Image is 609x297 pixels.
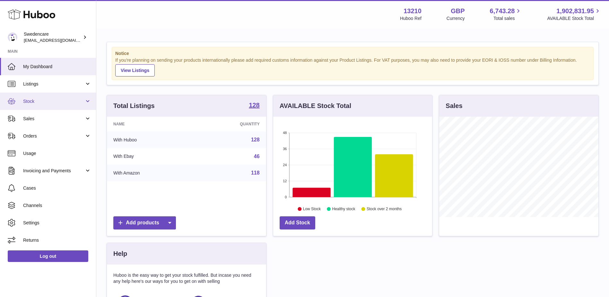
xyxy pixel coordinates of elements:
text: 0 [285,195,287,199]
text: 36 [283,147,287,151]
h3: Total Listings [113,102,155,110]
div: If you're planning on sending your products internationally please add required customs informati... [115,57,590,76]
h3: Help [113,249,127,258]
span: Total sales [493,15,522,22]
span: Stock [23,98,84,104]
a: 6,743.28 Total sales [490,7,522,22]
strong: 128 [249,102,259,108]
text: 48 [283,131,287,135]
th: Quantity [194,117,266,131]
a: 128 [251,137,260,142]
a: 128 [249,102,259,110]
text: Stock over 2 months [367,207,402,211]
div: Swedencare [24,31,82,43]
p: Huboo is the easy way to get your stock fulfilled. But incase you need any help here's our ways f... [113,272,260,284]
h3: AVAILABLE Stock Total [280,102,351,110]
img: gemma.horsfield@swedencare.co.uk [8,32,17,42]
text: Healthy stock [332,207,355,211]
span: Sales [23,116,84,122]
text: Low Stock [303,207,321,211]
a: 1,902,831.95 AVAILABLE Stock Total [547,7,601,22]
strong: Notice [115,50,590,57]
span: 1,902,831.95 [556,7,594,15]
a: 118 [251,170,260,175]
span: My Dashboard [23,64,91,70]
h3: Sales [446,102,462,110]
text: 24 [283,163,287,167]
a: Add products [113,216,176,230]
span: Orders [23,133,84,139]
text: 12 [283,179,287,183]
span: Usage [23,150,91,157]
a: Add Stock [280,216,315,230]
td: With Ebay [107,148,194,165]
span: Settings [23,220,91,226]
strong: GBP [451,7,465,15]
td: With Amazon [107,165,194,181]
span: Returns [23,237,91,243]
th: Name [107,117,194,131]
a: View Listings [115,64,155,76]
span: Cases [23,185,91,191]
a: 46 [254,154,260,159]
strong: 13210 [404,7,422,15]
a: Log out [8,250,88,262]
span: Listings [23,81,84,87]
span: 6,743.28 [490,7,515,15]
td: With Huboo [107,131,194,148]
span: AVAILABLE Stock Total [547,15,601,22]
span: Channels [23,203,91,209]
div: Huboo Ref [400,15,422,22]
span: Invoicing and Payments [23,168,84,174]
span: [EMAIL_ADDRESS][DOMAIN_NAME] [24,38,94,43]
div: Currency [447,15,465,22]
